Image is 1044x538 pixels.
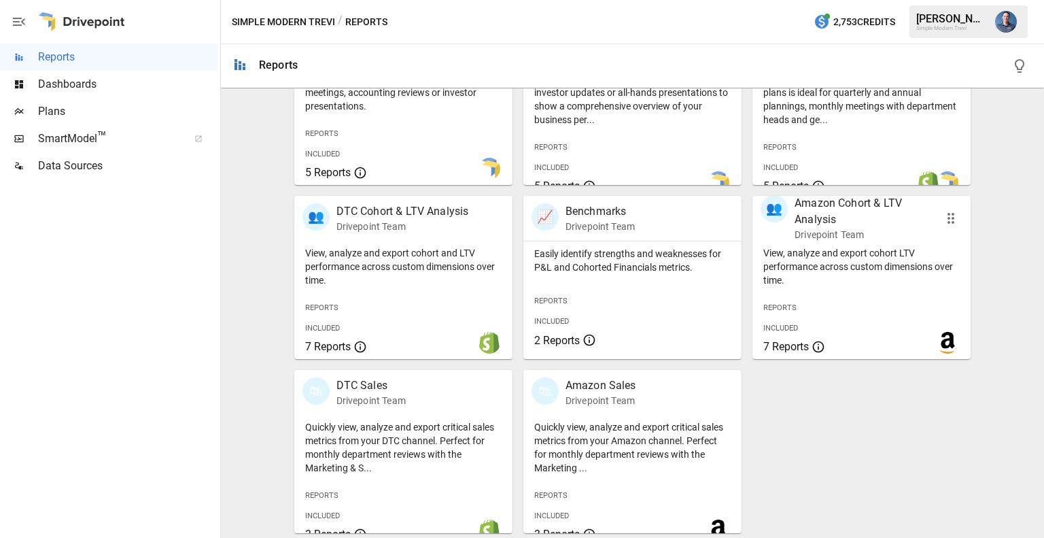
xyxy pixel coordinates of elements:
[534,180,580,192] span: 5 Reports
[763,303,798,333] span: Reports Included
[565,377,636,394] p: Amazon Sales
[38,49,217,65] span: Reports
[534,72,731,127] p: Start here when preparing a board meeting, investor updates or all-hands presentations to show a ...
[795,195,929,228] p: Amazon Cohort & LTV Analysis
[338,14,343,31] div: /
[534,247,731,274] p: Easily identify strengths and weaknesses for P&L and Cohorted Financials metrics.
[937,171,958,193] img: smart model
[534,420,731,475] p: Quickly view, analyze and export critical sales metrics from your Amazon channel. Perfect for mon...
[534,143,569,172] span: Reports Included
[97,129,107,146] span: ™
[534,334,580,347] span: 2 Reports
[916,25,987,31] div: Simple Modern Trevi
[565,394,636,407] p: Drivepoint Team
[763,72,960,127] p: Showing your firm's performance compared to plans is ideal for quarterly and annual plannings, mo...
[808,10,901,35] button: 2,753Credits
[305,72,502,113] p: Export the core financial statements for board meetings, accounting reviews or investor presentat...
[38,158,217,174] span: Data Sources
[305,166,351,179] span: 5 Reports
[305,491,340,520] span: Reports Included
[532,203,559,231] div: 📈
[259,58,298,71] div: Reports
[916,12,987,25] div: [PERSON_NAME]
[302,377,330,405] div: 🛍
[478,332,500,354] img: shopify
[565,203,635,220] p: Benchmarks
[336,377,406,394] p: DTC Sales
[937,332,958,354] img: amazon
[232,14,335,31] button: Simple Modern Trevi
[763,246,960,287] p: View, analyze and export cohort LTV performance across custom dimensions over time.
[763,340,809,353] span: 7 Reports
[305,420,502,475] p: Quickly view, analyze and export critical sales metrics from your DTC channel. Perfect for monthl...
[305,129,340,158] span: Reports Included
[305,303,340,333] span: Reports Included
[918,171,939,193] img: shopify
[305,246,502,287] p: View, analyze and export cohort and LTV performance across custom dimensions over time.
[795,228,929,241] p: Drivepoint Team
[761,195,788,222] div: 👥
[302,203,330,231] div: 👥
[987,3,1025,41] button: Mike Beckham
[336,203,469,220] p: DTC Cohort & LTV Analysis
[763,143,798,172] span: Reports Included
[38,131,179,147] span: SmartModel
[833,14,895,31] span: 2,753 Credits
[534,491,569,520] span: Reports Included
[336,220,469,233] p: Drivepoint Team
[708,171,729,193] img: smart model
[565,220,635,233] p: Drivepoint Team
[305,340,351,353] span: 7 Reports
[38,76,217,93] span: Dashboards
[534,297,569,326] span: Reports Included
[532,377,559,405] div: 🛍
[336,394,406,407] p: Drivepoint Team
[995,11,1017,33] img: Mike Beckham
[763,180,809,192] span: 5 Reports
[478,158,500,180] img: smart model
[38,103,217,120] span: Plans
